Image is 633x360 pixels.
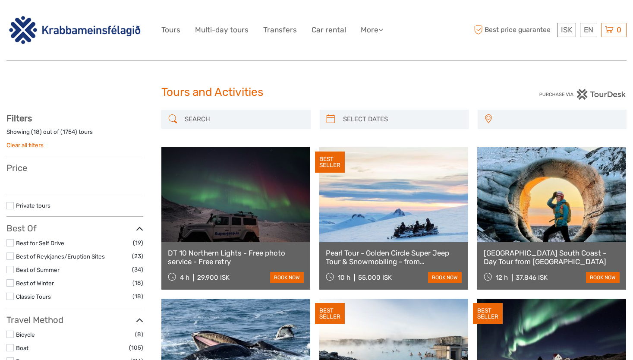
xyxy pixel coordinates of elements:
a: book now [270,272,304,283]
a: Private tours [16,202,50,209]
span: 0 [615,25,623,34]
span: (34) [132,265,143,275]
div: BEST SELLER [315,303,345,325]
a: Bicycle [16,331,35,338]
strong: Filters [6,113,32,123]
a: More [361,24,383,36]
a: book now [428,272,462,283]
a: Best of Summer [16,266,60,273]
a: DT 10 Northern Lights - Free photo service - Free retry [168,249,304,266]
span: (105) [129,343,143,353]
a: Best for Self Drive [16,240,64,246]
h3: Price [6,163,143,173]
a: Transfers [263,24,297,36]
div: BEST SELLER [473,303,503,325]
span: (23) [132,251,143,261]
input: SELECT DATES [340,112,464,127]
a: Tours [161,24,180,36]
div: EN [580,23,597,37]
a: Car rental [312,24,346,36]
label: 18 [33,128,40,136]
a: Pearl Tour - Golden Circle Super Jeep Tour & Snowmobiling - from [GEOGRAPHIC_DATA] [326,249,462,266]
span: ISK [561,25,572,34]
a: Boat [16,344,28,351]
a: book now [586,272,620,283]
a: Best of Winter [16,280,54,287]
input: SEARCH [181,112,306,127]
h3: Travel Method [6,315,143,325]
a: Clear all filters [6,142,44,148]
a: Best of Reykjanes/Eruption Sites [16,253,105,260]
img: 3142-b3e26b51-08fe-4449-b938-50ec2168a4a0_logo_big.png [6,14,143,46]
span: (18) [132,278,143,288]
a: Classic Tours [16,293,51,300]
span: (19) [133,238,143,248]
span: (18) [132,291,143,301]
span: Best price guarantee [472,23,555,37]
img: PurchaseViaTourDesk.png [539,89,627,100]
div: BEST SELLER [315,152,345,173]
a: [GEOGRAPHIC_DATA] South Coast - Day Tour from [GEOGRAPHIC_DATA] [484,249,620,266]
div: 29.900 ISK [197,274,230,281]
label: 1754 [63,128,75,136]
div: 37.846 ISK [516,274,548,281]
span: (8) [135,329,143,339]
h1: Tours and Activities [161,85,472,99]
span: 10 h [338,274,350,281]
div: Showing ( ) out of ( ) tours [6,128,143,141]
span: 4 h [180,274,189,281]
div: 55.000 ISK [358,274,392,281]
a: Multi-day tours [195,24,249,36]
span: 12 h [496,274,508,281]
h3: Best Of [6,223,143,234]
